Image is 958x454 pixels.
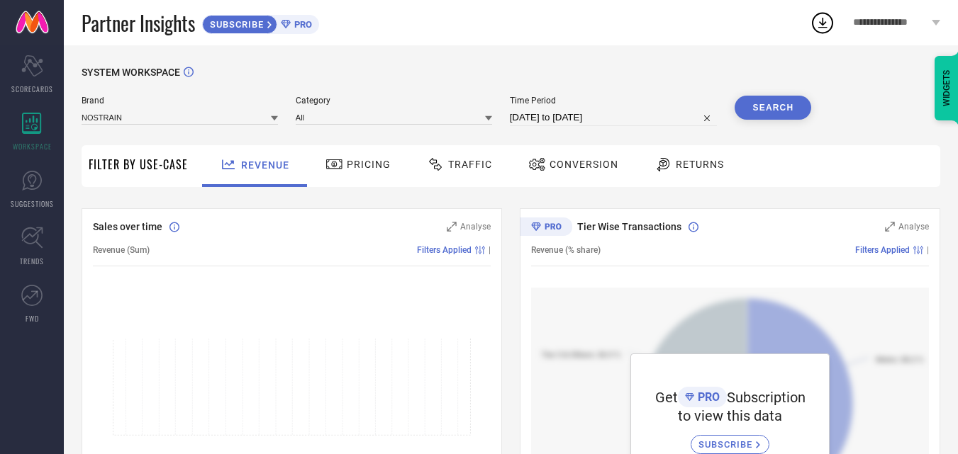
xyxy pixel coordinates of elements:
span: Partner Insights [82,8,195,38]
div: Open download list [810,10,835,35]
span: Category [296,96,492,106]
span: PRO [694,390,720,404]
span: Conversion [550,159,618,170]
span: Analyse [460,222,491,232]
span: Get [655,389,678,406]
span: | [927,245,929,255]
span: TRENDS [20,256,44,266]
svg: Zoom [447,222,457,232]
span: Revenue (Sum) [93,245,150,255]
span: Time Period [510,96,718,106]
span: Tier Wise Transactions [577,221,681,232]
span: | [489,245,491,255]
span: Brand [82,96,278,106]
span: Filters Applied [417,245,472,255]
span: Analyse [898,222,929,232]
span: Revenue (% share) [531,245,601,255]
span: Filter By Use-Case [89,156,188,173]
span: Filters Applied [855,245,910,255]
span: SUBSCRIBE [698,439,756,450]
span: SYSTEM WORKSPACE [82,67,180,78]
span: SCORECARDS [11,84,53,94]
span: Pricing [347,159,391,170]
span: FWD [26,313,39,324]
span: Traffic [448,159,492,170]
span: PRO [291,19,312,30]
a: SUBSCRIBEPRO [202,11,319,34]
svg: Zoom [885,222,895,232]
span: SUBSCRIBE [203,19,267,30]
span: Revenue [241,159,289,171]
span: Subscription [727,389,806,406]
button: Search [735,96,811,120]
div: Premium [520,217,572,239]
span: Returns [676,159,724,170]
a: SUBSCRIBE [691,424,769,454]
input: Select time period [510,109,718,126]
span: SUGGESTIONS [11,198,54,209]
span: Sales over time [93,221,162,232]
span: WORKSPACE [13,141,52,152]
span: to view this data [678,407,782,424]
